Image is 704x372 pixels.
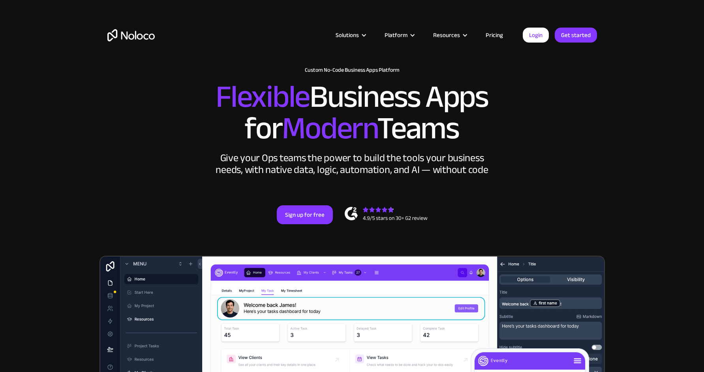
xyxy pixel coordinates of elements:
[326,30,375,40] div: Solutions
[282,99,377,158] span: Modern
[107,81,597,144] h2: Business Apps for Teams
[476,30,513,40] a: Pricing
[336,30,359,40] div: Solutions
[375,30,423,40] div: Platform
[423,30,476,40] div: Resources
[523,28,549,43] a: Login
[555,28,597,43] a: Get started
[214,152,490,176] div: Give your Ops teams the power to build the tools your business needs, with native data, logic, au...
[216,67,310,126] span: Flexible
[433,30,460,40] div: Resources
[277,205,333,224] a: Sign up for free
[107,29,155,41] a: home
[385,30,407,40] div: Platform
